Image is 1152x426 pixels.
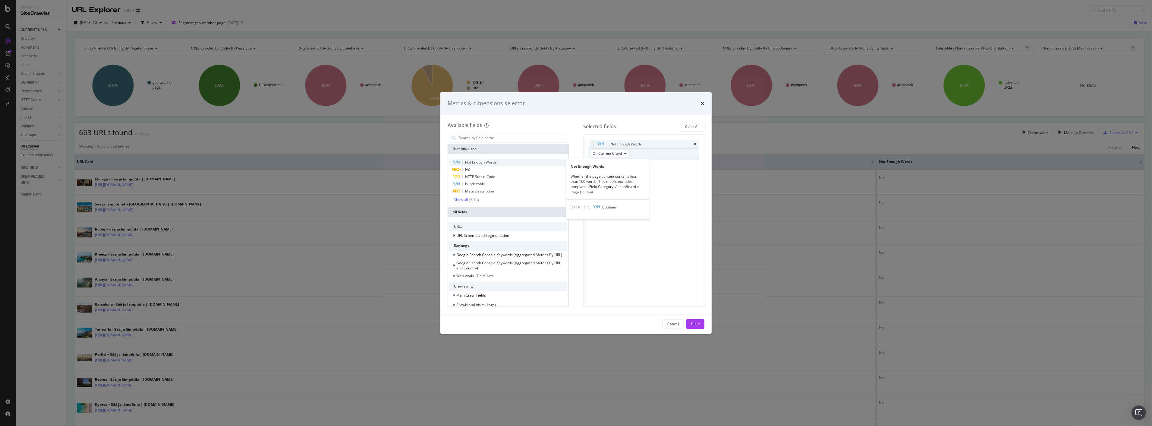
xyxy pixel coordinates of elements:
div: URLs [449,222,567,231]
div: Whether the page content contains less than 100 words. This metric excludes templates. Field Cate... [566,174,650,195]
span: Meta Description [465,189,494,194]
button: On Current Crawl [590,150,630,157]
div: Metrics & dimensions selector [448,100,525,107]
button: Clear All [680,122,704,132]
span: Web Vitals - Field Data [456,273,494,278]
span: On Current Crawl [593,151,622,156]
div: times [694,142,697,146]
div: Recently Used [448,144,568,154]
div: Clear All [685,124,699,129]
div: Crawlability [449,281,567,291]
div: Show all [454,198,468,202]
button: Build [686,319,704,329]
span: URL Scheme and Segmentation [456,233,509,238]
div: Build [691,321,700,326]
div: Not Enough WordstimesOn Current Crawl [589,140,700,160]
span: HTTP Status Code [465,174,495,179]
span: Is Indexable [465,181,485,186]
div: ( 5 / 10 ) [468,197,479,202]
div: All fields [448,207,568,217]
span: Google Search Console Keywords (Aggregated Metrics By URL and Country) [456,260,561,271]
div: Available fields [448,122,482,129]
span: Crawls and Visits (Logs) [456,302,496,307]
div: times [701,100,704,107]
div: Not Enough Words [566,164,650,169]
span: Boolean [603,205,616,210]
div: modal [440,92,712,334]
span: Google Search Console Keywords (Aggregated Metrics By URL) [456,252,562,257]
div: Cancel [667,321,679,326]
div: Rankings [449,241,567,251]
div: Not Enough Words [611,141,642,147]
div: Selected fields [584,123,616,130]
button: Cancel [662,319,684,329]
span: Main Crawl Fields [456,293,486,298]
span: Not Enough Words [465,160,496,165]
span: DATA TYPE: [571,205,591,210]
span: H3 [465,167,470,172]
input: Search by field name [458,133,567,142]
div: Open Intercom Messenger [1132,405,1146,420]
